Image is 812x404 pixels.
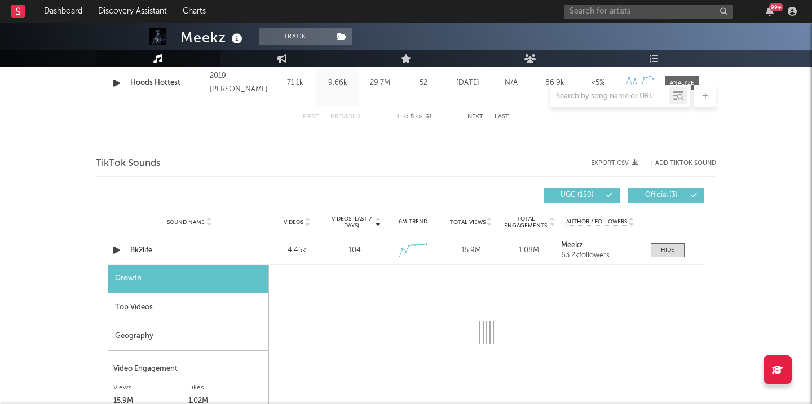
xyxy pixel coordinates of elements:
div: 2019 [PERSON_NAME] [210,69,271,96]
div: Likes [188,381,263,394]
div: 104 [348,245,361,256]
span: of [416,115,423,120]
strong: Meekz [561,241,583,249]
span: Videos [284,219,303,226]
div: 86.9k [536,77,573,89]
div: N/A [492,77,530,89]
button: + Add TikTok Sound [649,160,716,166]
div: 99 + [769,3,783,11]
button: Last [495,114,509,120]
div: Views [113,381,188,394]
span: UGC ( 150 ) [551,192,603,199]
button: Previous [330,114,360,120]
div: 71.1k [277,77,314,89]
div: <5% [579,77,617,89]
span: Total Views [450,219,486,226]
div: 1.08M [503,245,555,256]
a: Bk2life [130,245,248,256]
button: UGC(150) [544,188,620,203]
div: [DATE] [449,77,487,89]
span: Official ( 3 ) [636,192,687,199]
input: Search by song name or URL [550,92,669,101]
div: Video Engagement [113,362,263,376]
div: 6M Trend [387,218,439,226]
div: Geography [108,322,268,351]
div: 63.2k followers [561,252,639,260]
button: + Add TikTok Sound [638,160,716,166]
button: Export CSV [591,160,638,166]
div: Meekz [180,28,245,47]
div: Growth [108,265,268,293]
span: Sound Name [167,219,205,226]
span: Author / Followers [566,218,627,226]
div: 1 5 61 [383,111,445,124]
button: First [303,114,319,120]
a: Hoods Hottest [130,77,204,89]
input: Search for artists [564,5,733,19]
button: Next [467,114,483,120]
button: Track [259,28,330,45]
div: 29.7M [361,77,398,89]
div: 4.45k [271,245,323,256]
span: to [401,115,408,120]
button: Official(3) [628,188,704,203]
div: 9.66k [319,77,356,89]
span: Total Engagements [503,216,549,229]
span: TikTok Sounds [96,157,161,170]
a: Meekz [561,241,639,249]
div: 15.9M [445,245,497,256]
button: 99+ [766,7,774,16]
div: 52 [404,77,443,89]
div: Top Videos [108,293,268,322]
span: Videos (last 7 days) [329,216,374,229]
